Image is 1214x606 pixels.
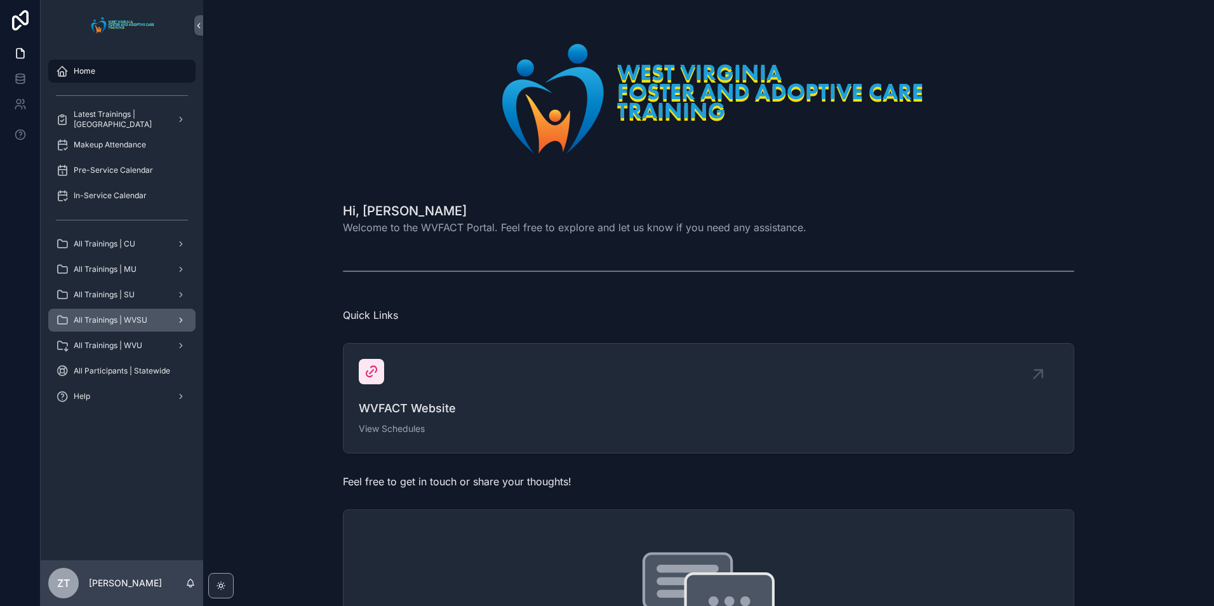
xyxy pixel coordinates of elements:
[48,60,196,83] a: Home
[74,140,146,150] span: Makeup Attendance
[41,51,203,424] div: scrollable content
[48,258,196,281] a: All Trainings | MU
[48,133,196,156] a: Makeup Attendance
[343,220,806,235] span: Welcome to the WVFACT Portal. Feel free to explore and let us know if you need any assistance.
[48,184,196,207] a: In-Service Calendar
[74,66,95,76] span: Home
[88,15,157,36] img: App logo
[359,400,1058,417] span: WVFACT Website
[48,334,196,357] a: All Trainings | WVU
[343,309,398,321] span: Quick Links
[74,191,147,201] span: In-Service Calendar
[48,283,196,306] a: All Trainings | SU
[74,239,135,249] span: All Trainings | CU
[48,232,196,255] a: All Trainings | CU
[74,109,166,130] span: Latest Trainings | [GEOGRAPHIC_DATA]
[48,360,196,382] a: All Participants | Statewide
[74,290,135,300] span: All Trainings | SU
[48,309,196,332] a: All Trainings | WVSU
[48,159,196,182] a: Pre-Service Calendar
[57,576,70,591] span: ZT
[48,385,196,408] a: Help
[74,340,142,351] span: All Trainings | WVU
[74,165,153,175] span: Pre-Service Calendar
[343,202,806,220] h1: Hi, [PERSON_NAME]
[74,315,147,325] span: All Trainings | WVSU
[48,108,196,131] a: Latest Trainings | [GEOGRAPHIC_DATA]
[89,577,162,589] p: [PERSON_NAME]
[478,30,939,166] img: 26288-LogoRetina.png
[74,366,170,376] span: All Participants | Statewide
[74,391,90,401] span: Help
[343,475,571,488] span: Feel free to get in touch or share your thoughts!
[359,422,1058,435] span: View Schedules
[74,264,137,274] span: All Trainings | MU
[344,344,1074,453] a: WVFACT WebsiteView Schedules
